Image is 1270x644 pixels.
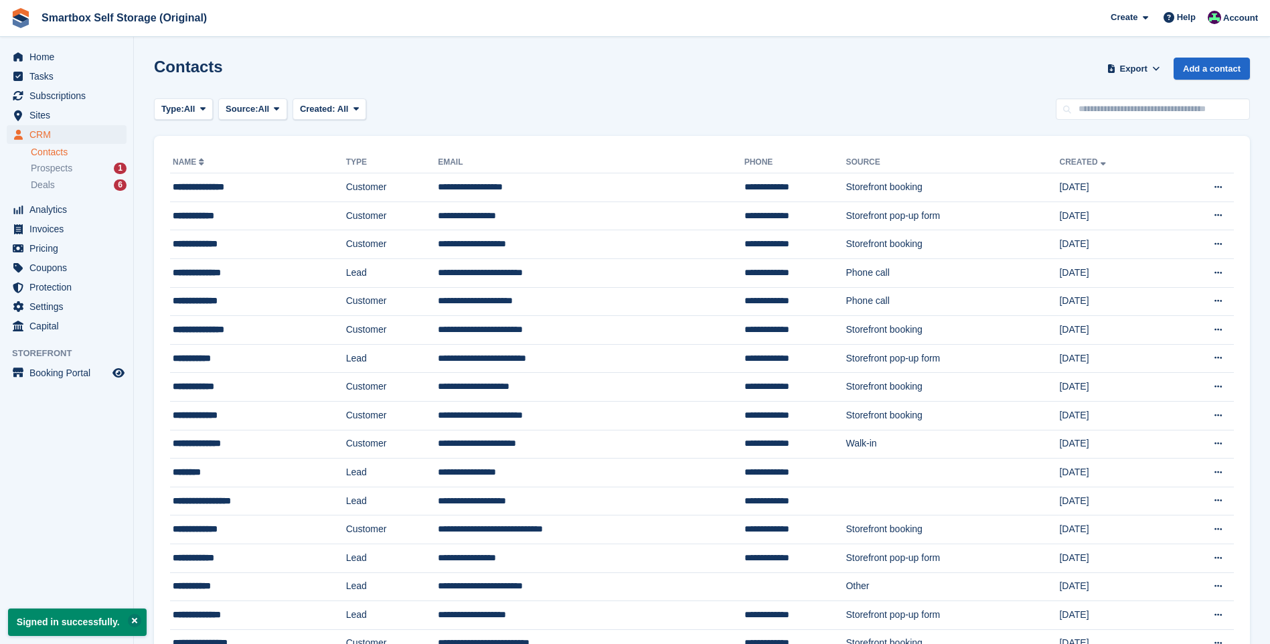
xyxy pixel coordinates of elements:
[7,364,127,382] a: menu
[1059,544,1170,572] td: [DATE]
[154,98,213,120] button: Type: All
[1059,487,1170,515] td: [DATE]
[31,178,127,192] a: Deals 6
[346,202,438,230] td: Customer
[12,347,133,360] span: Storefront
[7,278,127,297] a: menu
[7,86,127,105] a: menu
[7,317,127,335] a: menu
[114,179,127,191] div: 6
[1059,401,1170,430] td: [DATE]
[184,102,195,116] span: All
[346,601,438,630] td: Lead
[7,48,127,66] a: menu
[7,106,127,125] a: menu
[1059,459,1170,487] td: [DATE]
[1059,157,1108,167] a: Created
[7,125,127,144] a: menu
[31,146,127,159] a: Contacts
[1208,11,1221,24] img: Alex Selenitsas
[846,173,1059,202] td: Storefront booking
[1059,344,1170,373] td: [DATE]
[846,202,1059,230] td: Storefront pop-up form
[7,200,127,219] a: menu
[293,98,366,120] button: Created: All
[29,106,110,125] span: Sites
[31,162,72,175] span: Prospects
[346,459,438,487] td: Lead
[346,515,438,544] td: Customer
[8,609,147,636] p: Signed in successfully.
[29,239,110,258] span: Pricing
[29,125,110,144] span: CRM
[346,316,438,345] td: Customer
[1059,601,1170,630] td: [DATE]
[846,373,1059,402] td: Storefront booking
[846,258,1059,287] td: Phone call
[31,161,127,175] a: Prospects 1
[846,152,1059,173] th: Source
[1059,202,1170,230] td: [DATE]
[1177,11,1196,24] span: Help
[218,98,287,120] button: Source: All
[29,317,110,335] span: Capital
[7,220,127,238] a: menu
[346,230,438,259] td: Customer
[29,258,110,277] span: Coupons
[110,365,127,381] a: Preview store
[846,401,1059,430] td: Storefront booking
[346,152,438,173] th: Type
[346,544,438,572] td: Lead
[1223,11,1258,25] span: Account
[346,401,438,430] td: Customer
[114,163,127,174] div: 1
[29,220,110,238] span: Invoices
[346,373,438,402] td: Customer
[300,104,335,114] span: Created:
[1059,572,1170,601] td: [DATE]
[226,102,258,116] span: Source:
[1059,515,1170,544] td: [DATE]
[1059,230,1170,259] td: [DATE]
[346,487,438,515] td: Lead
[1059,373,1170,402] td: [DATE]
[846,230,1059,259] td: Storefront booking
[1111,11,1137,24] span: Create
[846,430,1059,459] td: Walk-in
[346,344,438,373] td: Lead
[29,86,110,105] span: Subscriptions
[1059,173,1170,202] td: [DATE]
[1059,430,1170,459] td: [DATE]
[1174,58,1250,80] a: Add a contact
[161,102,184,116] span: Type:
[29,278,110,297] span: Protection
[1120,62,1147,76] span: Export
[29,364,110,382] span: Booking Portal
[29,297,110,316] span: Settings
[346,572,438,601] td: Lead
[846,572,1059,601] td: Other
[744,152,846,173] th: Phone
[346,173,438,202] td: Customer
[846,515,1059,544] td: Storefront booking
[846,344,1059,373] td: Storefront pop-up form
[29,48,110,66] span: Home
[1059,287,1170,316] td: [DATE]
[173,157,207,167] a: Name
[1059,316,1170,345] td: [DATE]
[346,258,438,287] td: Lead
[154,58,223,76] h1: Contacts
[7,239,127,258] a: menu
[7,67,127,86] a: menu
[346,430,438,459] td: Customer
[31,179,55,191] span: Deals
[7,258,127,277] a: menu
[846,544,1059,572] td: Storefront pop-up form
[1059,258,1170,287] td: [DATE]
[11,8,31,28] img: stora-icon-8386f47178a22dfd0bd8f6a31ec36ba5ce8667c1dd55bd0f319d3a0aa187defe.svg
[438,152,744,173] th: Email
[1104,58,1163,80] button: Export
[258,102,270,116] span: All
[29,67,110,86] span: Tasks
[846,287,1059,316] td: Phone call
